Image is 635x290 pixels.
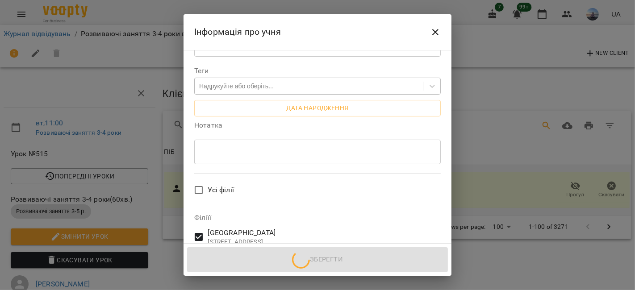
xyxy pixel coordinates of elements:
h6: Інформація про учня [194,25,281,39]
span: Усі філії [208,185,234,195]
button: Дата народження [194,100,441,116]
p: [STREET_ADDRESS] [208,238,276,247]
span: Дата народження [201,103,434,113]
label: Філіїї [194,214,441,221]
span: [GEOGRAPHIC_DATA] [208,228,276,238]
label: Нотатка [194,122,441,129]
button: Close [425,21,446,43]
label: Теги [194,67,441,75]
div: Надрукуйте або оберіть... [199,82,274,91]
